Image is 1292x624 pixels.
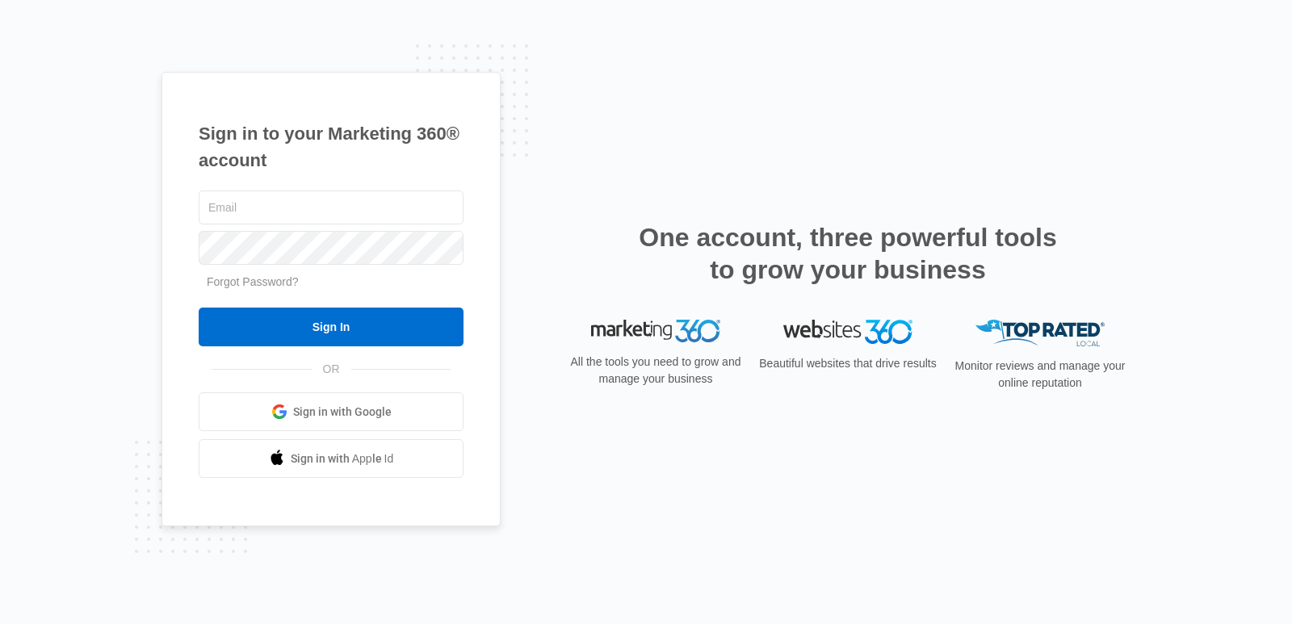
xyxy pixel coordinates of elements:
input: Email [199,191,464,224]
input: Sign In [199,308,464,346]
a: Forgot Password? [207,275,299,288]
p: Monitor reviews and manage your online reputation [950,358,1130,392]
img: Marketing 360 [591,320,720,342]
p: All the tools you need to grow and manage your business [565,354,746,387]
p: Beautiful websites that drive results [757,355,938,372]
a: Sign in with Apple Id [199,439,464,478]
span: Sign in with Google [293,404,392,421]
img: Websites 360 [783,320,912,343]
span: OR [312,361,351,378]
h2: One account, three powerful tools to grow your business [634,221,1062,286]
span: Sign in with Apple Id [291,450,394,467]
h1: Sign in to your Marketing 360® account [199,120,464,174]
a: Sign in with Google [199,392,464,431]
img: Top Rated Local [975,320,1105,346]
